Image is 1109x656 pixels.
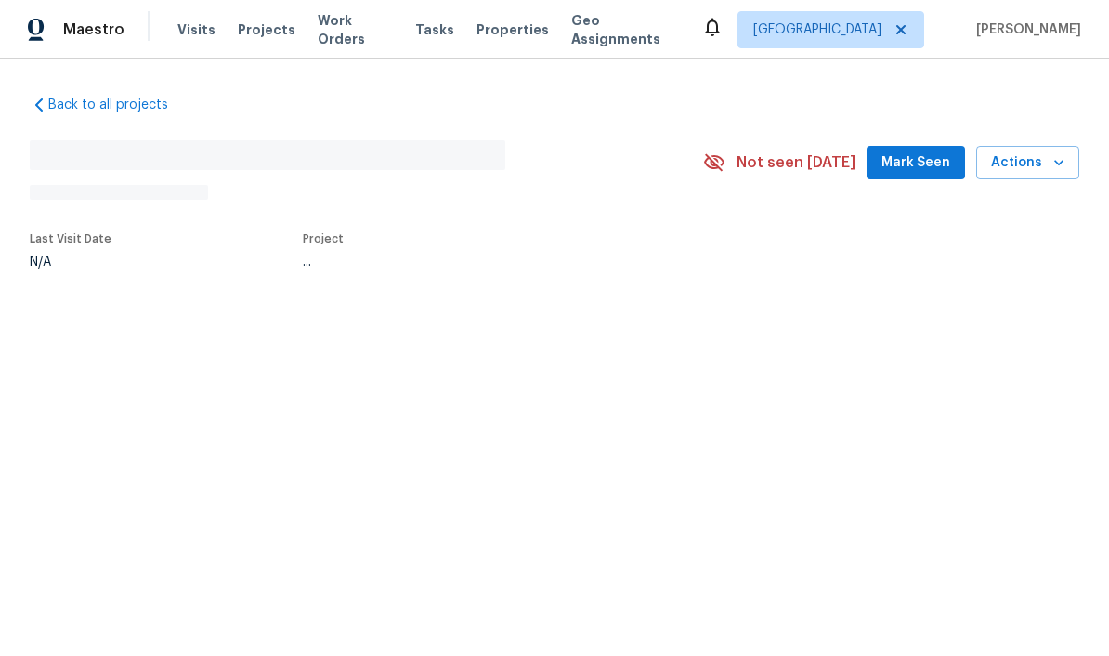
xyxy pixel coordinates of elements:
span: Properties [476,20,549,39]
span: Mark Seen [881,151,950,175]
span: Geo Assignments [571,11,679,48]
span: Not seen [DATE] [737,153,855,172]
div: N/A [30,256,111,269]
a: Back to all projects [30,96,208,114]
span: [PERSON_NAME] [969,20,1081,39]
span: Work Orders [318,11,393,48]
div: ... [303,256,659,269]
span: Projects [238,20,295,39]
span: Actions [991,151,1064,175]
span: Visits [177,20,215,39]
button: Actions [976,146,1079,180]
button: Mark Seen [867,146,965,180]
span: Last Visit Date [30,233,111,244]
span: Tasks [415,23,454,36]
span: Maestro [63,20,124,39]
span: Project [303,233,344,244]
span: [GEOGRAPHIC_DATA] [753,20,881,39]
